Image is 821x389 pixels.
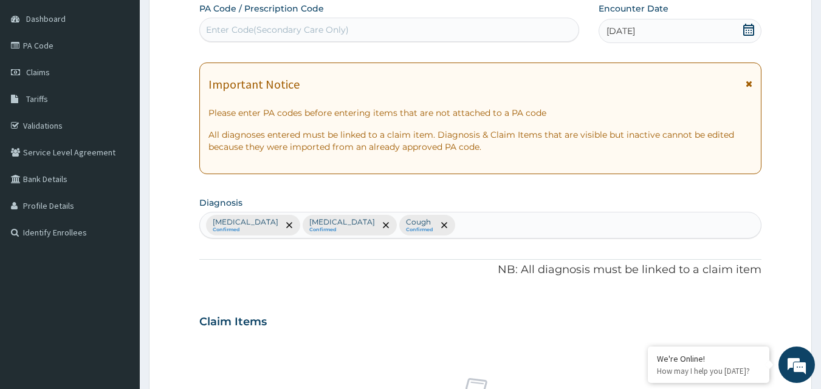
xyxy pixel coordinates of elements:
label: Encounter Date [599,2,668,15]
small: Confirmed [309,227,375,233]
p: [MEDICAL_DATA] [213,217,278,227]
span: Dashboard [26,13,66,24]
span: Claims [26,67,50,78]
p: Please enter PA codes before entering items that are not attached to a PA code [208,107,753,119]
p: How may I help you today? [657,366,760,376]
img: d_794563401_company_1708531726252_794563401 [22,61,49,91]
small: Confirmed [406,227,433,233]
textarea: Type your message and hit 'Enter' [6,260,232,302]
h3: Claim Items [199,316,267,329]
h1: Important Notice [208,78,300,91]
div: We're Online! [657,353,760,364]
span: We're online! [70,117,168,240]
span: remove selection option [284,220,295,231]
span: [DATE] [606,25,635,37]
span: remove selection option [439,220,450,231]
div: Minimize live chat window [199,6,228,35]
div: Chat with us now [63,68,204,84]
div: Enter Code(Secondary Care Only) [206,24,349,36]
p: Cough [406,217,433,227]
span: remove selection option [380,220,391,231]
p: All diagnoses entered must be linked to a claim item. Diagnosis & Claim Items that are visible bu... [208,129,753,153]
span: Tariffs [26,93,48,104]
label: PA Code / Prescription Code [199,2,324,15]
label: Diagnosis [199,197,242,209]
small: Confirmed [213,227,278,233]
p: NB: All diagnosis must be linked to a claim item [199,262,762,278]
p: [MEDICAL_DATA] [309,217,375,227]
